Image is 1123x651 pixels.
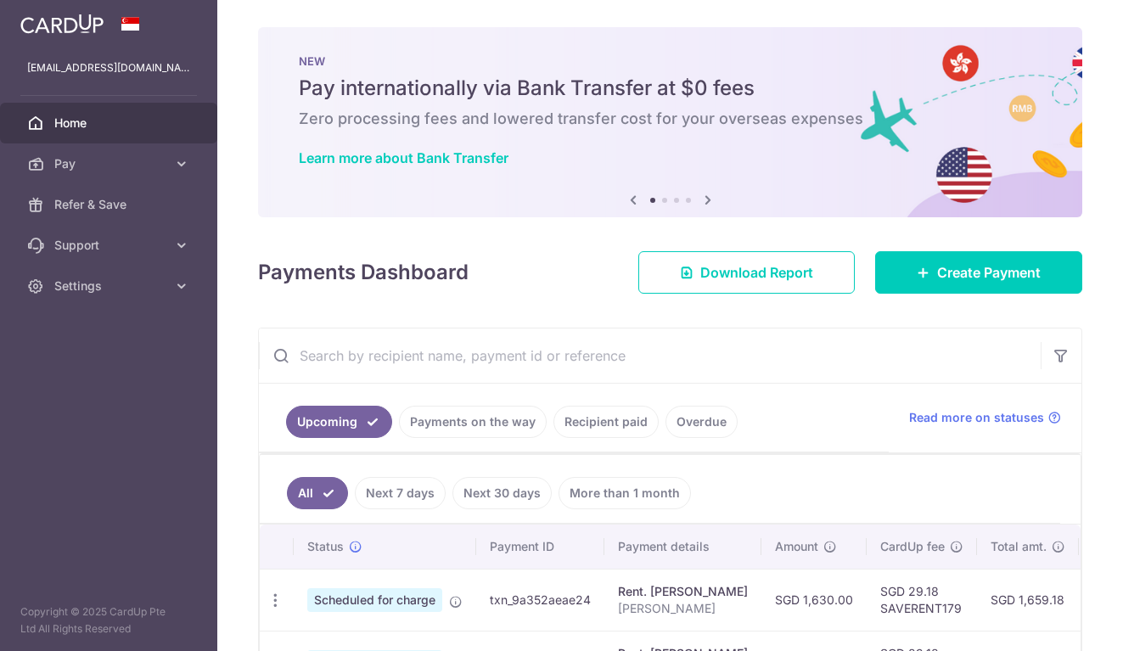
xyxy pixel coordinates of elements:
[559,477,691,509] a: More than 1 month
[476,525,604,569] th: Payment ID
[299,54,1042,68] p: NEW
[54,155,166,172] span: Pay
[286,406,392,438] a: Upcoming
[299,75,1042,102] h5: Pay internationally via Bank Transfer at $0 fees
[618,600,748,617] p: [PERSON_NAME]
[604,525,761,569] th: Payment details
[54,196,166,213] span: Refer & Save
[287,477,348,509] a: All
[909,409,1061,426] a: Read more on statuses
[258,257,469,288] h4: Payments Dashboard
[991,538,1047,555] span: Total amt.
[618,583,748,600] div: Rent. [PERSON_NAME]
[299,149,508,166] a: Learn more about Bank Transfer
[909,409,1044,426] span: Read more on statuses
[258,27,1082,217] img: Bank transfer banner
[700,262,813,283] span: Download Report
[399,406,547,438] a: Payments on the way
[867,569,977,631] td: SGD 29.18 SAVERENT179
[880,538,945,555] span: CardUp fee
[54,237,166,254] span: Support
[775,538,818,555] span: Amount
[665,406,738,438] a: Overdue
[27,59,190,76] p: [EMAIL_ADDRESS][DOMAIN_NAME]
[355,477,446,509] a: Next 7 days
[259,328,1041,383] input: Search by recipient name, payment id or reference
[937,262,1041,283] span: Create Payment
[761,569,867,631] td: SGD 1,630.00
[553,406,659,438] a: Recipient paid
[875,251,1082,294] a: Create Payment
[54,278,166,295] span: Settings
[452,477,552,509] a: Next 30 days
[307,588,442,612] span: Scheduled for charge
[638,251,855,294] a: Download Report
[977,569,1079,631] td: SGD 1,659.18
[20,14,104,34] img: CardUp
[299,109,1042,129] h6: Zero processing fees and lowered transfer cost for your overseas expenses
[476,569,604,631] td: txn_9a352aeae24
[54,115,166,132] span: Home
[307,538,344,555] span: Status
